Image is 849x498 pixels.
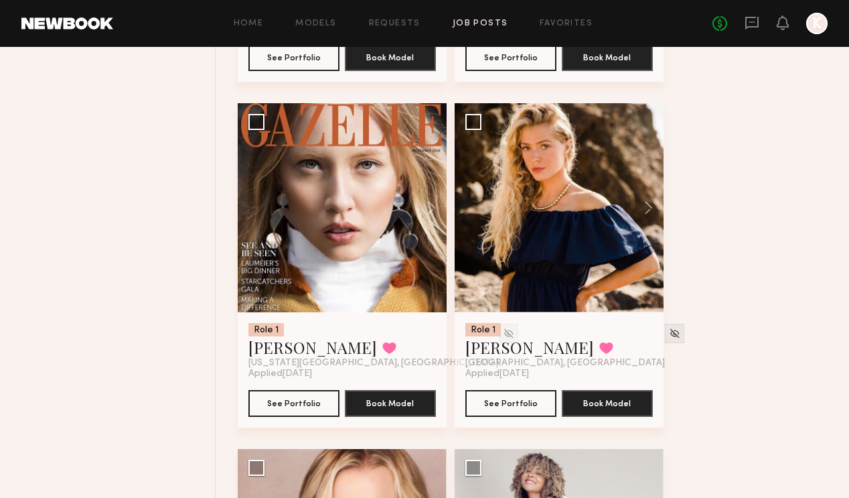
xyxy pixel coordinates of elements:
a: Book Model [562,397,653,408]
div: Applied [DATE] [465,369,653,379]
button: Book Model [345,390,436,417]
button: See Portfolio [465,44,556,71]
a: Home [234,19,264,28]
a: Book Model [345,51,436,62]
a: Models [295,19,336,28]
img: Unhide Model [669,328,680,339]
div: Role 1 [248,323,284,336]
button: See Portfolio [248,44,339,71]
button: Book Model [562,390,653,417]
a: Job Posts [453,19,508,28]
span: [US_STATE][GEOGRAPHIC_DATA], [GEOGRAPHIC_DATA] [248,358,499,369]
button: Book Model [562,44,653,71]
div: Applied [DATE] [248,369,436,379]
a: Requests [369,19,420,28]
span: [GEOGRAPHIC_DATA], [GEOGRAPHIC_DATA] [465,358,665,369]
button: Book Model [345,44,436,71]
a: Book Model [345,397,436,408]
div: Role 1 [465,323,501,336]
a: [PERSON_NAME] [465,336,594,358]
button: See Portfolio [465,390,556,417]
button: See Portfolio [248,390,339,417]
a: K [806,13,828,34]
a: Favorites [540,19,593,28]
a: Book Model [562,51,653,62]
a: [PERSON_NAME] [248,336,377,358]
